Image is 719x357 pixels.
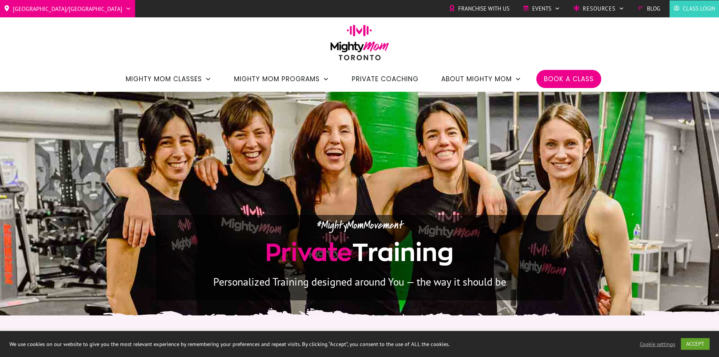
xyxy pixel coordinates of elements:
a: ACCEPT [681,338,710,350]
div: We use cookies on our website to give you the most relevant experience by remembering your prefer... [9,341,500,348]
span: Mighty Mom Classes [126,73,202,85]
span: Private [265,239,352,265]
span: Franchise with Us [458,3,510,14]
p: Personalized Training designed around You — the way it should be [156,272,563,300]
img: mightymom-logo-toronto [326,25,393,66]
a: Events [523,3,560,14]
span: Events [532,3,551,14]
span: Blog [647,3,660,14]
span: About Mighty Mom [441,73,512,85]
p: #MightyMomMovement [156,215,563,235]
a: Resources [573,3,624,14]
a: Franchise with Us [449,3,510,14]
a: Mighty Mom Programs [234,73,329,85]
span: Class Login [683,3,715,14]
span: Training [352,239,454,265]
a: Blog [637,3,660,14]
span: Mighty Mom Programs [234,73,320,85]
a: [GEOGRAPHIC_DATA]/[GEOGRAPHIC_DATA] [4,3,131,15]
span: Resources [583,3,616,14]
a: Mighty Mom Classes [126,73,211,85]
a: Private Coaching [352,73,419,85]
a: About Mighty Mom [441,73,521,85]
a: Class Login [673,3,715,14]
a: Book a Class [544,73,594,85]
span: [GEOGRAPHIC_DATA]/[GEOGRAPHIC_DATA] [13,3,122,15]
a: Cookie settings [640,341,675,348]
